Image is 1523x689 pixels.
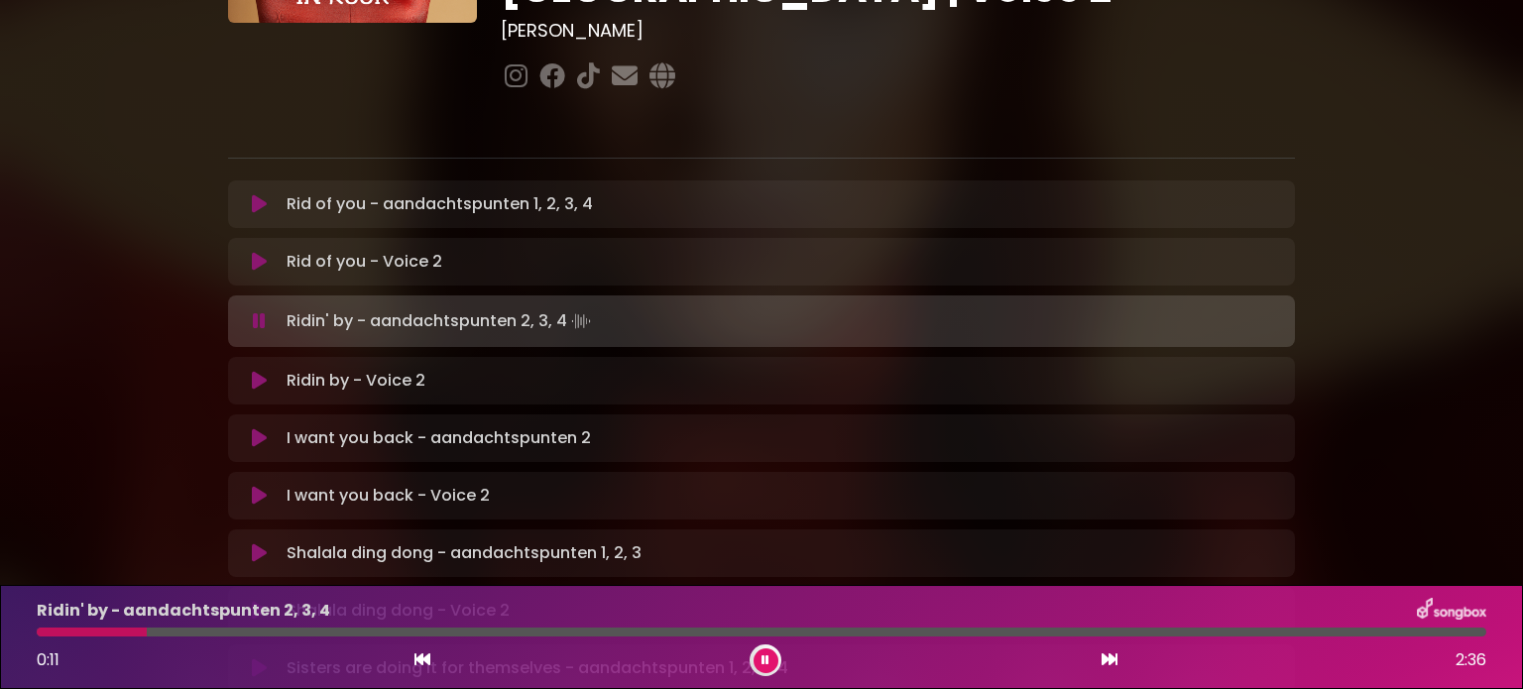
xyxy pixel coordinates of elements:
span: 2:36 [1456,648,1486,672]
p: Rid of you - Voice 2 [287,250,442,274]
img: songbox-logo-white.png [1417,598,1486,624]
p: Rid of you - aandachtspunten 1, 2, 3, 4 [287,192,593,216]
p: Ridin' by - aandachtspunten 2, 3, 4 [37,599,330,623]
p: Shalala ding dong - aandachtspunten 1, 2, 3 [287,541,642,565]
h3: [PERSON_NAME] [501,20,1295,42]
p: I want you back - Voice 2 [287,484,490,508]
img: waveform4.gif [567,307,595,335]
p: Ridin' by - aandachtspunten 2, 3, 4 [287,307,595,335]
p: I want you back - aandachtspunten 2 [287,426,591,450]
p: Ridin by - Voice 2 [287,369,425,393]
span: 0:11 [37,648,59,671]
